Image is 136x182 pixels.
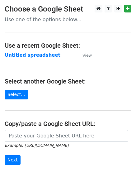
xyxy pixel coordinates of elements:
[5,78,131,85] h4: Select another Google Sheet:
[5,16,131,23] p: Use one of the options below...
[5,155,21,165] input: Next
[5,52,60,58] a: Untitled spreadsheet
[76,52,92,58] a: View
[5,5,131,14] h3: Choose a Google Sheet
[5,90,28,99] a: Select...
[5,42,131,49] h4: Use a recent Google Sheet:
[5,130,128,142] input: Paste your Google Sheet URL here
[5,120,131,127] h4: Copy/paste a Google Sheet URL:
[82,53,92,58] small: View
[5,143,68,148] small: Example: [URL][DOMAIN_NAME]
